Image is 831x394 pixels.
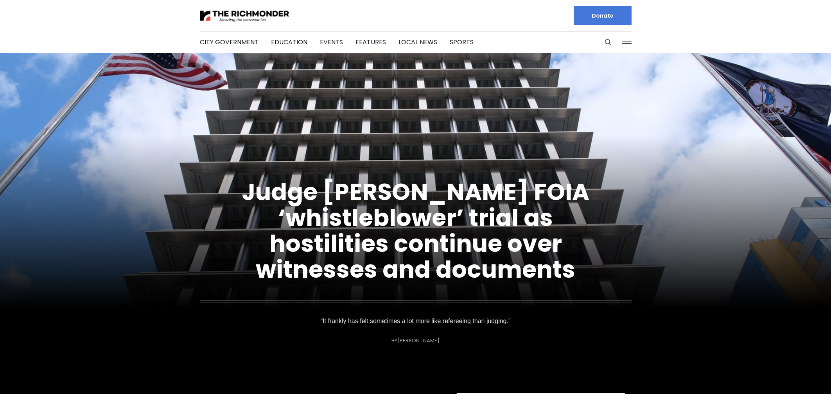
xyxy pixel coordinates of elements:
iframe: portal-trigger [770,356,831,394]
a: Events [320,38,343,47]
a: Sports [450,38,474,47]
p: “It frankly has felt sometimes a lot more like refereeing than judging.” [318,316,513,327]
a: [PERSON_NAME] [397,337,440,344]
a: Donate [574,6,632,25]
button: Search this site [602,36,614,48]
div: By [391,338,440,343]
a: Judge [PERSON_NAME] FOIA ‘whistleblower’ trial as hostilities continue over witnesses and documents [242,175,589,286]
a: Education [271,38,307,47]
a: Local News [398,38,437,47]
a: City Government [200,38,258,47]
img: The Richmonder [200,9,290,23]
a: Features [355,38,386,47]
